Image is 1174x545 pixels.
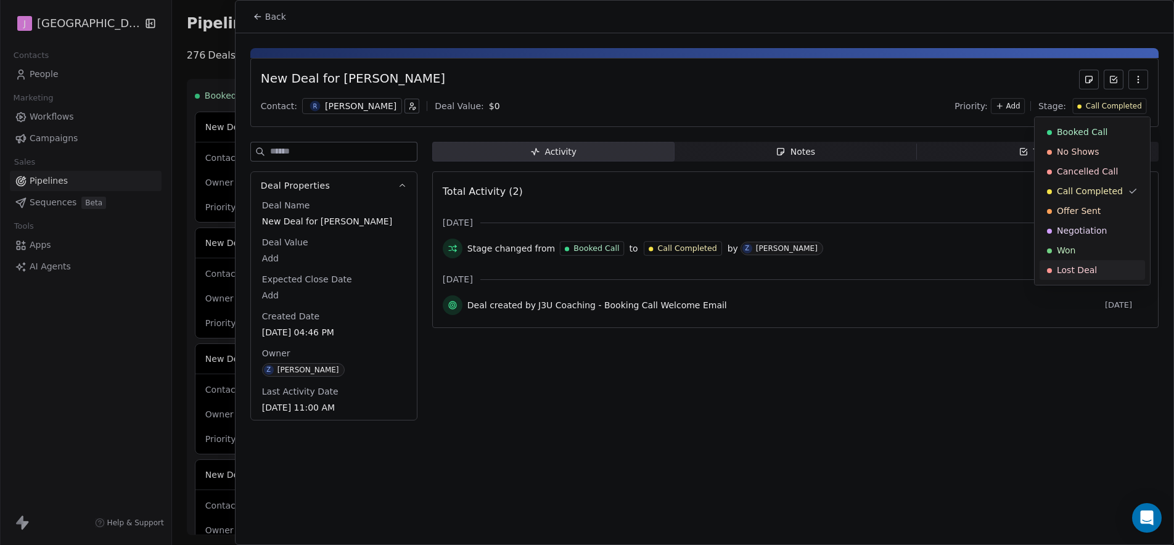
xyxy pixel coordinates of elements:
[1057,185,1123,197] span: Call Completed
[1057,145,1099,158] span: No Shows
[1057,224,1107,237] span: Negotiation
[1057,126,1107,138] span: Booked Call
[1057,205,1101,217] span: Offer Sent
[1057,165,1118,178] span: Cancelled Call
[1057,244,1075,256] span: Won
[1057,264,1097,276] span: Lost Deal
[1040,122,1145,280] div: Suggestions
